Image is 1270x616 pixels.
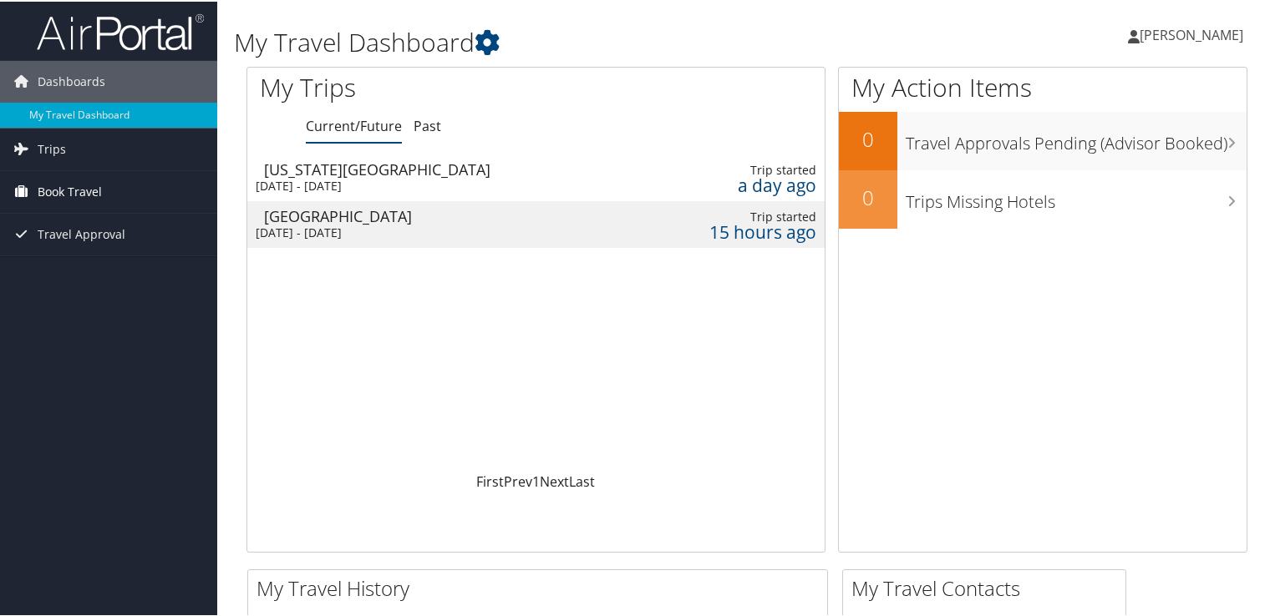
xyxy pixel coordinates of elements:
[264,160,594,175] div: [US_STATE][GEOGRAPHIC_DATA]
[839,68,1247,104] h1: My Action Items
[644,208,816,223] div: Trip started
[906,122,1247,154] h3: Travel Approvals Pending (Advisor Booked)
[234,23,918,58] h1: My Travel Dashboard
[906,180,1247,212] h3: Trips Missing Hotels
[504,471,532,489] a: Prev
[38,169,102,211] span: Book Travel
[540,471,569,489] a: Next
[532,471,540,489] a: 1
[644,176,816,191] div: a day ago
[38,59,105,101] span: Dashboards
[256,177,586,192] div: [DATE] - [DATE]
[37,11,204,50] img: airportal-logo.png
[257,573,827,601] h2: My Travel History
[839,110,1247,169] a: 0Travel Approvals Pending (Advisor Booked)
[306,115,402,134] a: Current/Future
[644,161,816,176] div: Trip started
[260,68,571,104] h1: My Trips
[414,115,441,134] a: Past
[839,124,897,152] h2: 0
[264,207,594,222] div: [GEOGRAPHIC_DATA]
[644,223,816,238] div: 15 hours ago
[839,169,1247,227] a: 0Trips Missing Hotels
[1140,24,1243,43] span: [PERSON_NAME]
[851,573,1125,601] h2: My Travel Contacts
[256,224,586,239] div: [DATE] - [DATE]
[38,127,66,169] span: Trips
[839,182,897,210] h2: 0
[1128,8,1260,58] a: [PERSON_NAME]
[38,212,125,254] span: Travel Approval
[569,471,595,489] a: Last
[476,471,504,489] a: First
